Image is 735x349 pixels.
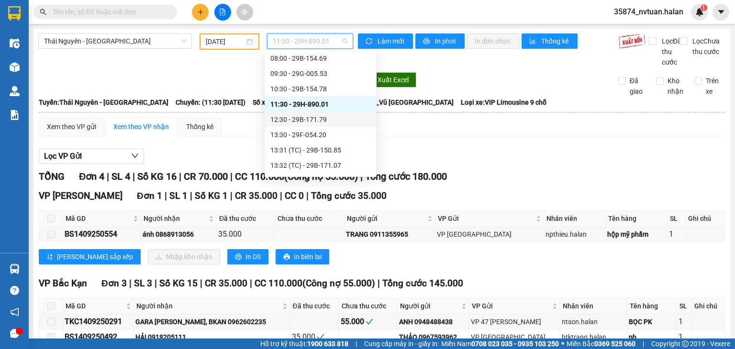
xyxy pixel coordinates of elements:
span: Trên xe [702,76,725,97]
th: Ghi chú [686,211,725,227]
div: ánh 0868913056 [143,229,215,240]
div: hộp mỹ phẩm [607,229,666,240]
button: printerIn biên lai [276,249,329,264]
span: file-add [219,9,226,15]
button: bar-chartThống kê [522,33,578,49]
span: notification [10,307,19,316]
span: message [10,329,19,338]
img: warehouse-icon [10,38,20,48]
img: icon-new-feature [695,8,704,16]
span: ) [372,278,375,289]
b: Tuyến: Thái Nguyên - [GEOGRAPHIC_DATA] [39,98,168,106]
span: Tài xế: 0977.791.787_Vũ [GEOGRAPHIC_DATA] [314,97,454,108]
sup: 1 [701,4,707,11]
button: syncLàm mới [358,33,413,49]
button: printerIn phơi [415,33,465,49]
div: Xem theo VP gửi [47,121,96,132]
div: 35.000 [218,228,273,240]
span: TỔNG [39,171,65,182]
span: bar-chart [529,38,537,45]
span: Mã GD [66,213,131,224]
span: check [366,318,373,326]
div: VP [GEOGRAPHIC_DATA] [437,229,542,240]
span: Số xe: 29H-890.01 [253,97,307,108]
span: Người gửi [347,213,425,224]
th: Tên hàng [627,298,677,314]
div: 55.000 [341,316,395,327]
span: CC 110.000 [255,278,302,289]
span: 11:30 - 29H-890.01 [273,34,348,48]
span: search [40,9,46,15]
span: | [306,190,309,201]
span: | [356,338,357,349]
img: solution-icon [10,110,20,120]
span: | [179,171,181,182]
div: BỌC PK [629,316,675,327]
span: Đơn 3 [101,278,127,289]
span: SL 1 [169,190,188,201]
img: warehouse-icon [10,62,20,72]
span: Lọc Chưa thu cước [689,36,725,57]
div: htktrang.halan [562,332,625,342]
span: CC 0 [285,190,304,201]
span: Thống kê [541,36,570,46]
div: VP [GEOGRAPHIC_DATA] [471,332,558,342]
span: printer [423,38,431,45]
span: | [107,171,109,182]
span: SL 3 [134,278,152,289]
span: Lọc VP Gửi [44,150,82,162]
span: Xuất Excel [378,75,409,85]
button: In đơn chọn [467,33,519,49]
span: Cung cấp máy in - giấy in: [364,338,439,349]
span: Đơn 1 [137,190,162,201]
span: VP Gửi [438,213,534,224]
span: sync [366,38,374,45]
th: SL [668,211,686,227]
th: Nhân viên [544,211,606,227]
th: Chưa thu cước [275,211,345,227]
span: Tổng cước 35.000 [311,190,387,201]
span: | [165,190,167,201]
span: Miền Nam [441,338,559,349]
span: | [378,278,380,289]
span: Kho nhận [664,76,687,97]
img: warehouse-icon [10,86,20,96]
span: | [230,190,233,201]
span: VP Bắc Kạn [39,278,87,289]
div: HẢI 0918205111 [135,332,288,342]
div: 1 [669,228,684,240]
button: caret-down [713,4,729,21]
span: In phơi [435,36,457,46]
span: printer [235,253,242,261]
div: npthieu.halan [546,229,604,240]
td: VP Bắc Sơn [435,227,544,242]
span: sort-ascending [46,253,53,261]
strong: 0369 525 060 [594,340,635,348]
span: Hỗ trợ kỹ thuật: [260,338,348,349]
div: 09:30 - 29G-005.53 [270,68,371,79]
span: printer [283,253,290,261]
span: CR 35.000 [235,190,278,201]
span: | [250,278,252,289]
span: | [129,278,132,289]
span: Tổng cước 180.000 [365,171,447,182]
th: Chưa thu cước [339,298,397,314]
button: Lọc VP Gửi [39,149,144,164]
span: VP [PERSON_NAME] [39,190,122,201]
button: printerIn DS [227,249,268,264]
button: file-add [214,4,231,21]
div: BS1409250554 [65,228,139,240]
th: Tên hàng [606,211,668,227]
div: GARA [PERSON_NAME], BKAN 0962602235 [135,316,288,327]
input: 14/09/2025 [206,36,244,47]
span: [PERSON_NAME] sắp xếp [57,251,133,262]
span: | [190,190,192,201]
span: CR 70.000 [184,171,228,182]
td: TKC1409250291 [63,314,134,329]
button: sort-ascending[PERSON_NAME] sắp xếp [39,249,141,264]
input: Tìm tên, số ĐT hoặc mã đơn [53,7,166,17]
div: 12:30 - 29B-171.79 [270,114,371,125]
span: 35874_nvtuan.halan [606,6,691,18]
span: Làm mới [378,36,405,46]
td: VP 47 Trần Khát Chân [469,314,560,329]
